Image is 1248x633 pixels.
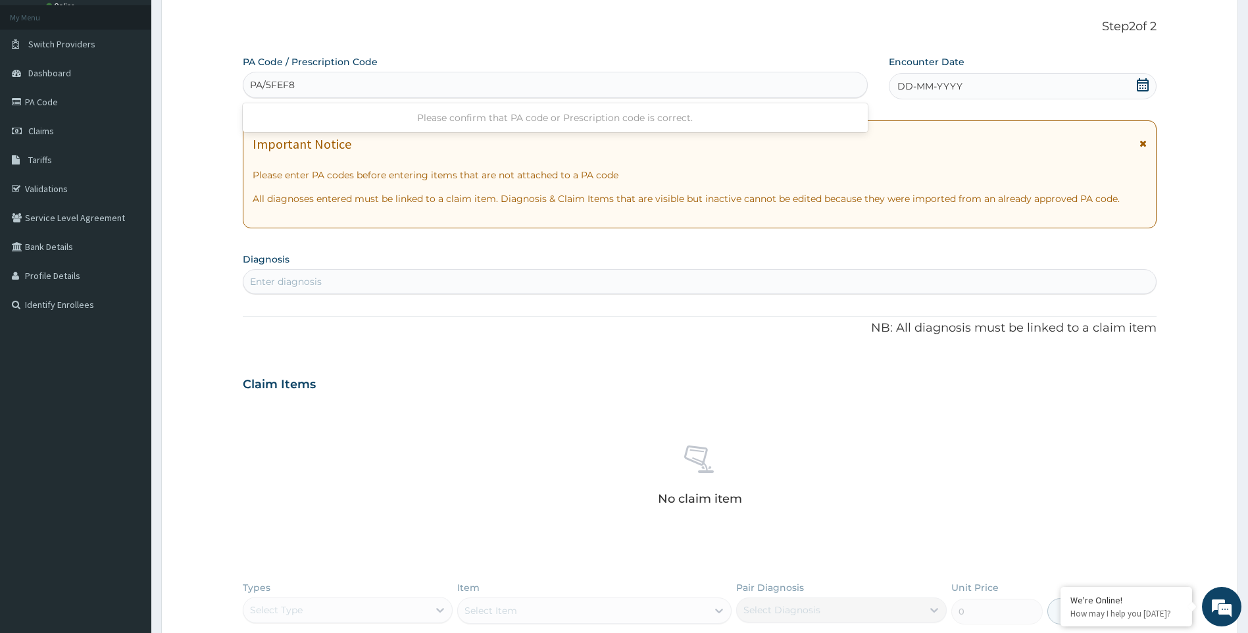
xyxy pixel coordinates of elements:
[243,55,378,68] label: PA Code / Prescription Code
[68,74,221,91] div: Chat with us now
[76,166,182,299] span: We're online!
[253,192,1147,205] p: All diagnoses entered must be linked to a claim item. Diagnosis & Claim Items that are visible bu...
[1070,608,1182,619] p: How may I help you today?
[253,168,1147,182] p: Please enter PA codes before entering items that are not attached to a PA code
[243,378,316,392] h3: Claim Items
[243,253,289,266] label: Diagnosis
[28,125,54,137] span: Claims
[897,80,962,93] span: DD-MM-YYYY
[243,106,868,130] div: Please confirm that PA code or Prescription code is correct.
[243,20,1157,34] p: Step 2 of 2
[24,66,53,99] img: d_794563401_company_1708531726252_794563401
[243,320,1157,337] p: NB: All diagnosis must be linked to a claim item
[250,275,322,288] div: Enter diagnosis
[46,1,78,11] a: Online
[889,55,964,68] label: Encounter Date
[28,67,71,79] span: Dashboard
[7,359,251,405] textarea: Type your message and hit 'Enter'
[216,7,247,38] div: Minimize live chat window
[1070,594,1182,606] div: We're Online!
[28,154,52,166] span: Tariffs
[28,38,95,50] span: Switch Providers
[658,492,742,505] p: No claim item
[253,137,351,151] h1: Important Notice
